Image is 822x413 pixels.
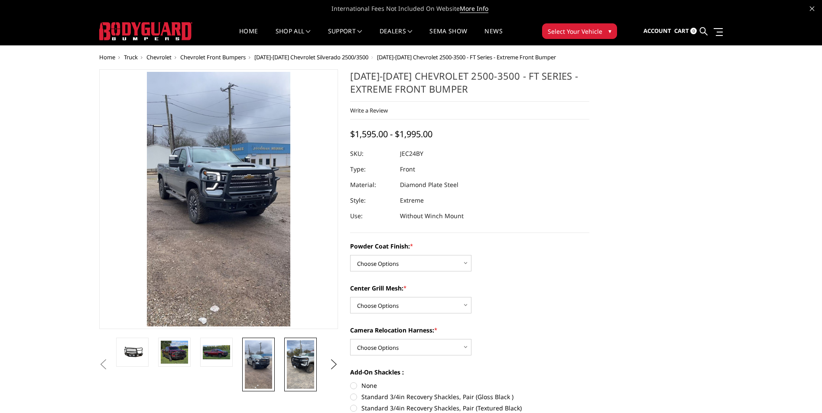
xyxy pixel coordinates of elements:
a: shop all [276,28,311,45]
dt: Material: [350,177,393,193]
dd: Without Winch Mount [400,208,464,224]
label: Center Grill Mesh: [350,284,589,293]
button: Next [327,358,340,371]
a: Write a Review [350,106,388,114]
dt: Type: [350,161,393,177]
a: Cart 0 [674,19,697,43]
button: Previous [97,358,110,371]
a: [DATE]-[DATE] Chevrolet Silverado 2500/3500 [254,53,368,61]
span: ▾ [608,26,611,35]
dd: Diamond Plate Steel [400,177,458,193]
a: Dealers [380,28,413,45]
dt: Style: [350,193,393,208]
label: Standard 3/4in Recovery Shackles, Pair (Gloss Black ) [350,392,589,401]
span: Cart [674,27,689,35]
span: [DATE]-[DATE] Chevrolet 2500-3500 - FT Series - Extreme Front Bumper [377,53,556,61]
a: Home [99,53,115,61]
dd: Extreme [400,193,424,208]
a: Account [643,19,671,43]
dd: JEC24BY [400,146,423,161]
label: Standard 3/4in Recovery Shackles, Pair (Textured Black) [350,403,589,413]
span: $1,595.00 - $1,995.00 [350,128,432,140]
a: 2024-2025 Chevrolet 2500-3500 - FT Series - Extreme Front Bumper [99,69,338,329]
a: More Info [460,4,488,13]
img: 2024-2025 Chevrolet 2500-3500 - FT Series - Extreme Front Bumper [119,346,146,358]
img: 2024-2025 Chevrolet 2500-3500 - FT Series - Extreme Front Bumper [161,341,188,364]
img: 2024-2025 Chevrolet 2500-3500 - FT Series - Extreme Front Bumper [203,345,230,360]
a: Truck [124,53,138,61]
img: 2024-2025 Chevrolet 2500-3500 - FT Series - Extreme Front Bumper [245,340,272,389]
label: Powder Coat Finish: [350,242,589,251]
a: Chevrolet [146,53,172,61]
img: BODYGUARD BUMPERS [99,22,192,40]
a: News [484,28,502,45]
h1: [DATE]-[DATE] Chevrolet 2500-3500 - FT Series - Extreme Front Bumper [350,69,589,102]
span: Select Your Vehicle [548,27,602,36]
img: 2024-2025 Chevrolet 2500-3500 - FT Series - Extreme Front Bumper [287,340,314,389]
button: Select Your Vehicle [542,23,617,39]
iframe: Chat Widget [779,371,822,413]
label: None [350,381,589,390]
dt: Use: [350,208,393,224]
label: Add-On Shackles : [350,368,589,377]
label: Camera Relocation Harness: [350,326,589,335]
a: Chevrolet Front Bumpers [180,53,246,61]
span: 0 [690,28,697,34]
dd: Front [400,161,415,177]
a: SEMA Show [429,28,467,45]
span: Account [643,27,671,35]
a: Support [328,28,362,45]
a: Home [239,28,258,45]
dt: SKU: [350,146,393,161]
